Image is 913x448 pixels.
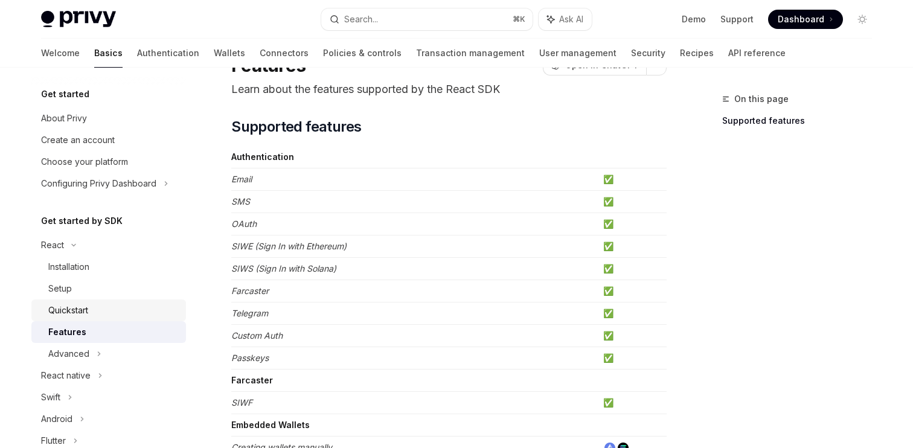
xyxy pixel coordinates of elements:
a: Create an account [31,129,186,151]
td: ✅ [598,258,667,280]
a: Features [31,321,186,343]
a: Connectors [260,39,309,68]
div: Swift [41,390,60,405]
div: Features [48,325,86,339]
a: Authentication [137,39,199,68]
div: Advanced [48,347,89,361]
em: Farcaster [231,286,269,296]
h5: Get started [41,87,89,101]
td: ✅ [598,392,667,414]
em: SIWS (Sign In with Solana) [231,263,336,274]
div: Installation [48,260,89,274]
button: Toggle dark mode [853,10,872,29]
a: Recipes [680,39,714,68]
span: Ask AI [559,13,583,25]
a: Support [720,13,754,25]
a: About Privy [31,107,186,129]
a: Welcome [41,39,80,68]
a: Dashboard [768,10,843,29]
strong: Farcaster [231,375,273,385]
a: Quickstart [31,299,186,321]
div: Configuring Privy Dashboard [41,176,156,191]
td: ✅ [598,325,667,347]
td: ✅ [598,347,667,370]
strong: Authentication [231,152,294,162]
a: Installation [31,256,186,278]
button: Ask AI [539,8,592,30]
button: Search...⌘K [321,8,533,30]
td: ✅ [598,168,667,191]
em: SIWE (Sign In with Ethereum) [231,241,347,251]
strong: Embedded Wallets [231,420,310,430]
em: Telegram [231,308,268,318]
em: Passkeys [231,353,269,363]
a: Basics [94,39,123,68]
div: Create an account [41,133,115,147]
a: Demo [682,13,706,25]
td: ✅ [598,235,667,258]
em: OAuth [231,219,257,229]
em: Email [231,174,252,184]
div: React native [41,368,91,383]
em: Custom Auth [231,330,283,341]
td: ✅ [598,213,667,235]
p: Learn about the features supported by the React SDK [231,81,667,98]
span: Dashboard [778,13,824,25]
span: ⌘ K [513,14,525,24]
a: Security [631,39,665,68]
td: ✅ [598,280,667,302]
h5: Get started by SDK [41,214,123,228]
div: Setup [48,281,72,296]
a: Transaction management [416,39,525,68]
div: Search... [344,12,378,27]
td: ✅ [598,302,667,325]
a: Setup [31,278,186,299]
span: On this page [734,92,789,106]
a: Wallets [214,39,245,68]
a: Supported features [722,111,882,130]
div: About Privy [41,111,87,126]
div: React [41,238,64,252]
div: Android [41,412,72,426]
span: Supported features [231,117,361,136]
td: ✅ [598,191,667,213]
img: light logo [41,11,116,28]
a: Choose your platform [31,151,186,173]
div: Quickstart [48,303,88,318]
a: Policies & controls [323,39,402,68]
div: Choose your platform [41,155,128,169]
div: Flutter [41,434,66,448]
em: SMS [231,196,250,206]
a: User management [539,39,617,68]
a: API reference [728,39,786,68]
em: SIWF [231,397,252,408]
